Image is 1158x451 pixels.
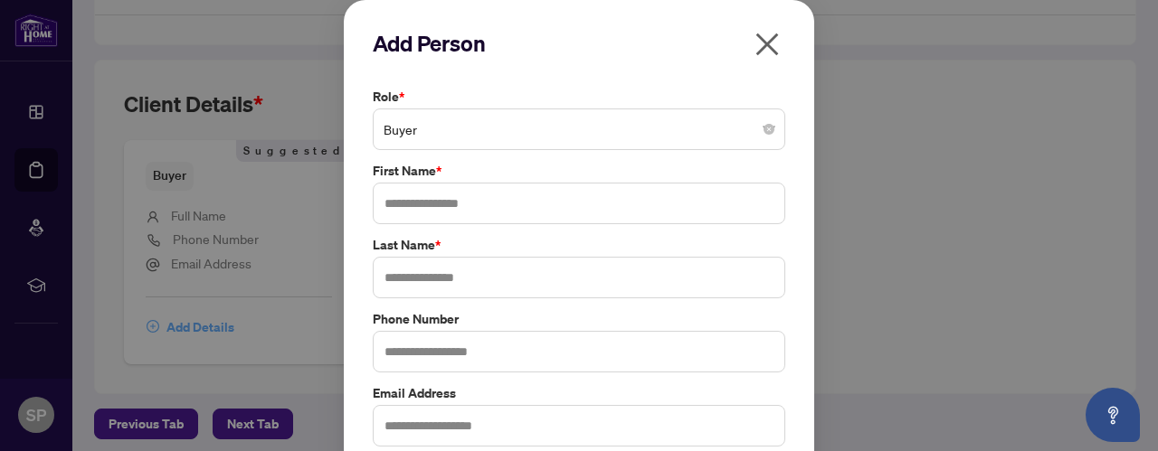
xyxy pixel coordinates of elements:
label: Email Address [373,383,785,403]
label: Role [373,87,785,107]
label: First Name [373,161,785,181]
span: close-circle [764,124,774,135]
label: Last Name [373,235,785,255]
span: Buyer [384,112,774,146]
button: Open asap [1086,388,1140,442]
h2: Add Person [373,29,785,58]
label: Phone Number [373,309,785,329]
span: close [753,30,782,59]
